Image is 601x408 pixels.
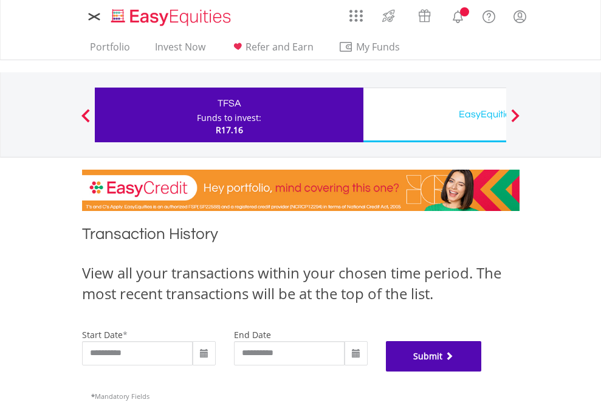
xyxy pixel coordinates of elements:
[85,41,135,60] a: Portfolio
[74,115,98,127] button: Previous
[473,3,504,27] a: FAQ's and Support
[91,392,149,401] span: Mandatory Fields
[109,7,236,27] img: EasyEquities_Logo.png
[386,341,482,372] button: Submit
[504,3,535,30] a: My Profile
[225,41,318,60] a: Refer and Earn
[234,329,271,341] label: end date
[82,223,520,251] h1: Transaction History
[102,95,356,112] div: TFSA
[82,263,520,305] div: View all your transactions within your chosen time period. The most recent transactions will be a...
[82,329,123,341] label: start date
[246,40,314,54] span: Refer and Earn
[216,124,243,136] span: R17.16
[342,3,371,22] a: AppsGrid
[197,112,261,124] div: Funds to invest:
[407,3,442,26] a: Vouchers
[379,6,399,26] img: thrive-v2.svg
[414,6,434,26] img: vouchers-v2.svg
[150,41,210,60] a: Invest Now
[82,170,520,211] img: EasyCredit Promotion Banner
[106,3,236,27] a: Home page
[442,3,473,27] a: Notifications
[338,39,418,55] span: My Funds
[503,115,527,127] button: Next
[349,9,363,22] img: grid-menu-icon.svg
